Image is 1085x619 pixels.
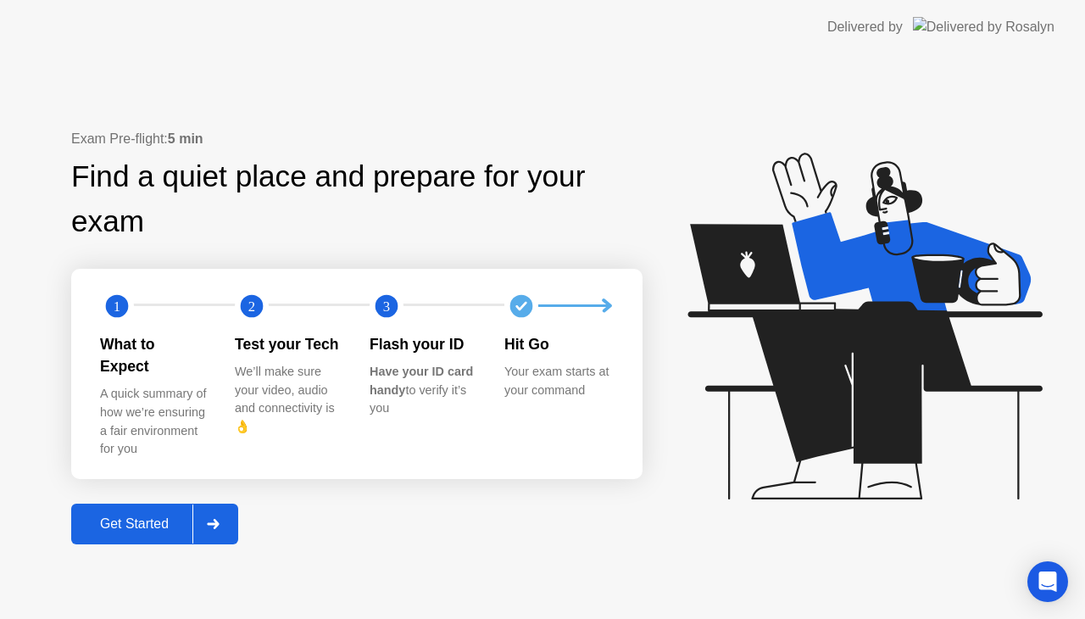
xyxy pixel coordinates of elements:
div: A quick summary of how we’re ensuring a fair environment for you [100,385,208,458]
div: Hit Go [504,333,612,355]
div: We’ll make sure your video, audio and connectivity is 👌 [235,363,342,436]
div: Exam Pre-flight: [71,129,643,149]
img: Delivered by Rosalyn [913,17,1054,36]
div: Test your Tech [235,333,342,355]
text: 1 [114,298,120,314]
div: Your exam starts at your command [504,363,612,399]
div: What to Expect [100,333,208,378]
b: Have your ID card handy [370,365,473,397]
div: to verify it’s you [370,363,477,418]
div: Flash your ID [370,333,477,355]
div: Delivered by [827,17,903,37]
text: 3 [383,298,390,314]
text: 2 [248,298,255,314]
div: Find a quiet place and prepare for your exam [71,154,643,244]
button: Get Started [71,504,238,544]
div: Get Started [76,516,192,532]
div: Open Intercom Messenger [1027,561,1068,602]
b: 5 min [168,131,203,146]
